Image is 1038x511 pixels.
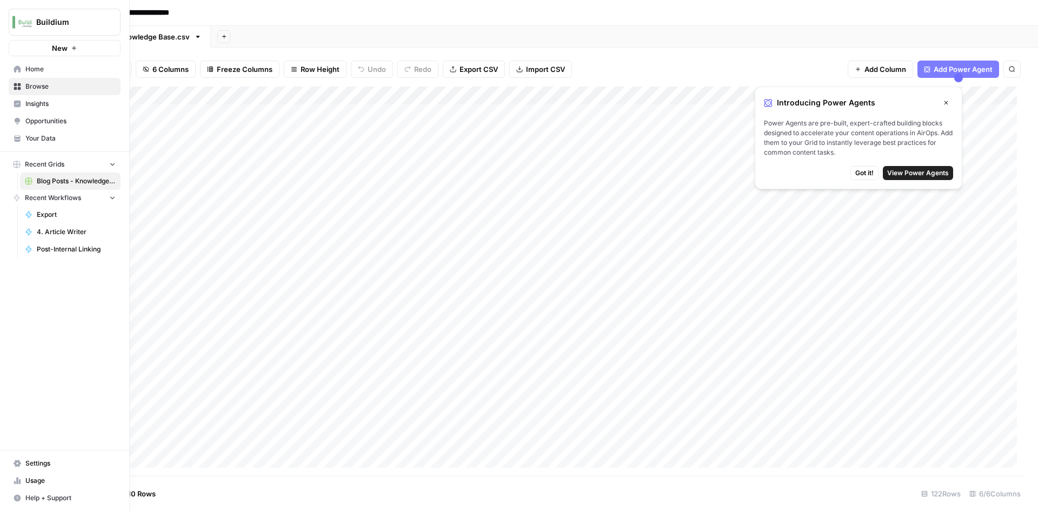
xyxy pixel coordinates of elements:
span: Buildium [36,17,102,28]
a: 4. Article Writer [20,223,121,241]
span: Blog Posts - Knowledge Base.csv [37,176,116,186]
img: Buildium Logo [12,12,32,32]
span: Opportunities [25,116,116,126]
span: New [52,43,68,54]
span: Your Data [25,134,116,143]
button: 6 Columns [136,61,196,78]
button: Add Power Agent [917,61,999,78]
span: Export CSV [460,64,498,75]
button: Help + Support [9,489,121,507]
div: Introducing Power Agents [764,96,953,110]
a: Your Data [9,130,121,147]
button: Recent Grids [9,156,121,172]
button: Undo [351,61,393,78]
span: 6 Columns [152,64,189,75]
a: Blog Posts - Knowledge Base.csv [20,172,121,190]
a: Insights [9,95,121,112]
span: Power Agents are pre-built, expert-crafted building blocks designed to accelerate your content op... [764,118,953,157]
a: Opportunities [9,112,121,130]
span: View Power Agents [887,168,949,178]
button: Workspace: Buildium [9,9,121,36]
span: Got it! [855,168,874,178]
span: Freeze Columns [217,64,272,75]
div: Blog Posts - Knowledge Base.csv [76,31,190,42]
span: 4. Article Writer [37,227,116,237]
span: Usage [25,476,116,486]
button: View Power Agents [883,166,953,180]
span: Settings [25,459,116,468]
a: Export [20,206,121,223]
a: Post-Internal Linking [20,241,121,258]
span: Undo [368,64,386,75]
span: Row Height [301,64,340,75]
button: Import CSV [509,61,572,78]
a: Browse [9,78,121,95]
span: Add Power Agent [934,64,993,75]
span: Insights [25,99,116,109]
button: Add Column [848,61,913,78]
span: Help + Support [25,493,116,503]
button: Recent Workflows [9,190,121,206]
span: Home [25,64,116,74]
button: Got it! [850,166,879,180]
span: Import CSV [526,64,565,75]
button: Redo [397,61,438,78]
span: Redo [414,64,431,75]
div: 6/6 Columns [965,485,1025,502]
div: 122 Rows [917,485,965,502]
button: Export CSV [443,61,505,78]
span: Browse [25,82,116,91]
a: Settings [9,455,121,472]
a: Usage [9,472,121,489]
span: Recent Grids [25,160,64,169]
button: Freeze Columns [200,61,280,78]
span: Add 10 Rows [112,488,156,499]
button: Row Height [284,61,347,78]
span: Recent Workflows [25,193,81,203]
span: Add Column [864,64,906,75]
button: New [9,40,121,56]
span: Export [37,210,116,220]
a: Blog Posts - Knowledge Base.csv [55,26,211,48]
a: Home [9,61,121,78]
span: Post-Internal Linking [37,244,116,254]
